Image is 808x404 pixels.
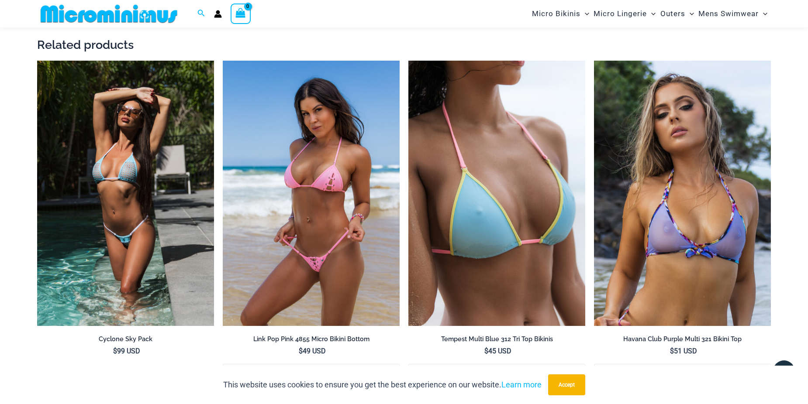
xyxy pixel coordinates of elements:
img: Cyclone Sky 318 Top 4275 Bottom 04 [37,61,214,326]
a: Link Pop Pink 4855 Micro Bikini Bottom [223,335,400,346]
span: Menu Toggle [759,3,767,25]
img: Link Pop Pink 3070 Top 4855 Bottom 03 [223,61,400,326]
h2: Tempest Multi Blue 312 Tri Top Bikinis [408,335,585,343]
img: Tempest Multi Blue 312 Top 01 [408,61,585,326]
a: Havana Club Purple Multi 321 Top 01Havana Club Purple Multi 321 Top 451 Bottom 03Havana Club Purp... [594,61,771,326]
p: This website uses cookies to ensure you get the best experience on our website. [223,378,542,391]
a: Micro LingerieMenu ToggleMenu Toggle [591,3,658,25]
bdi: 45 USD [484,347,511,355]
h2: Related products [37,37,771,52]
span: Micro Bikinis [532,3,580,25]
bdi: 49 USD [299,347,326,355]
a: Search icon link [197,8,205,19]
a: Link Pop Pink 4855 Bottom 01Link Pop Pink 3070 Top 4855 Bottom 03Link Pop Pink 3070 Top 4855 Bott... [223,61,400,326]
a: OutersMenu ToggleMenu Toggle [658,3,696,25]
span: Outers [660,3,685,25]
bdi: 99 USD [113,347,140,355]
span: $ [484,347,488,355]
a: View Shopping Cart, empty [231,3,251,24]
h2: Cyclone Sky Pack [37,335,214,343]
a: Tempest Multi Blue 312 Top 01Tempest Multi Blue 312 Top 456 Bottom 05Tempest Multi Blue 312 Top 4... [408,61,585,326]
span: Micro Lingerie [594,3,647,25]
a: Tempest Multi Blue 312 Tri Top Bikinis [408,335,585,346]
a: Cyclone Sky 318 Top 4275 Bottom 04Cyclone Sky 318 Top 4275 Bottom 05Cyclone Sky 318 Top 4275 Bott... [37,61,214,326]
span: Mens Swimwear [698,3,759,25]
img: MM SHOP LOGO FLAT [37,4,181,24]
button: Accept [548,374,585,395]
h2: Havana Club Purple Multi 321 Bikini Top [594,335,771,343]
a: Havana Club Purple Multi 321 Bikini Top [594,335,771,346]
img: Havana Club Purple Multi 321 Top 01 [594,61,771,326]
span: Menu Toggle [647,3,656,25]
span: Menu Toggle [580,3,589,25]
h2: Link Pop Pink 4855 Micro Bikini Bottom [223,335,400,343]
a: Micro BikinisMenu ToggleMenu Toggle [530,3,591,25]
bdi: 51 USD [670,347,697,355]
span: Menu Toggle [685,3,694,25]
a: Cyclone Sky Pack [37,335,214,346]
a: Account icon link [214,10,222,18]
span: $ [670,347,674,355]
a: Mens SwimwearMenu ToggleMenu Toggle [696,3,770,25]
a: Learn more [501,380,542,389]
nav: Site Navigation [528,1,771,26]
span: $ [113,347,117,355]
span: $ [299,347,303,355]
